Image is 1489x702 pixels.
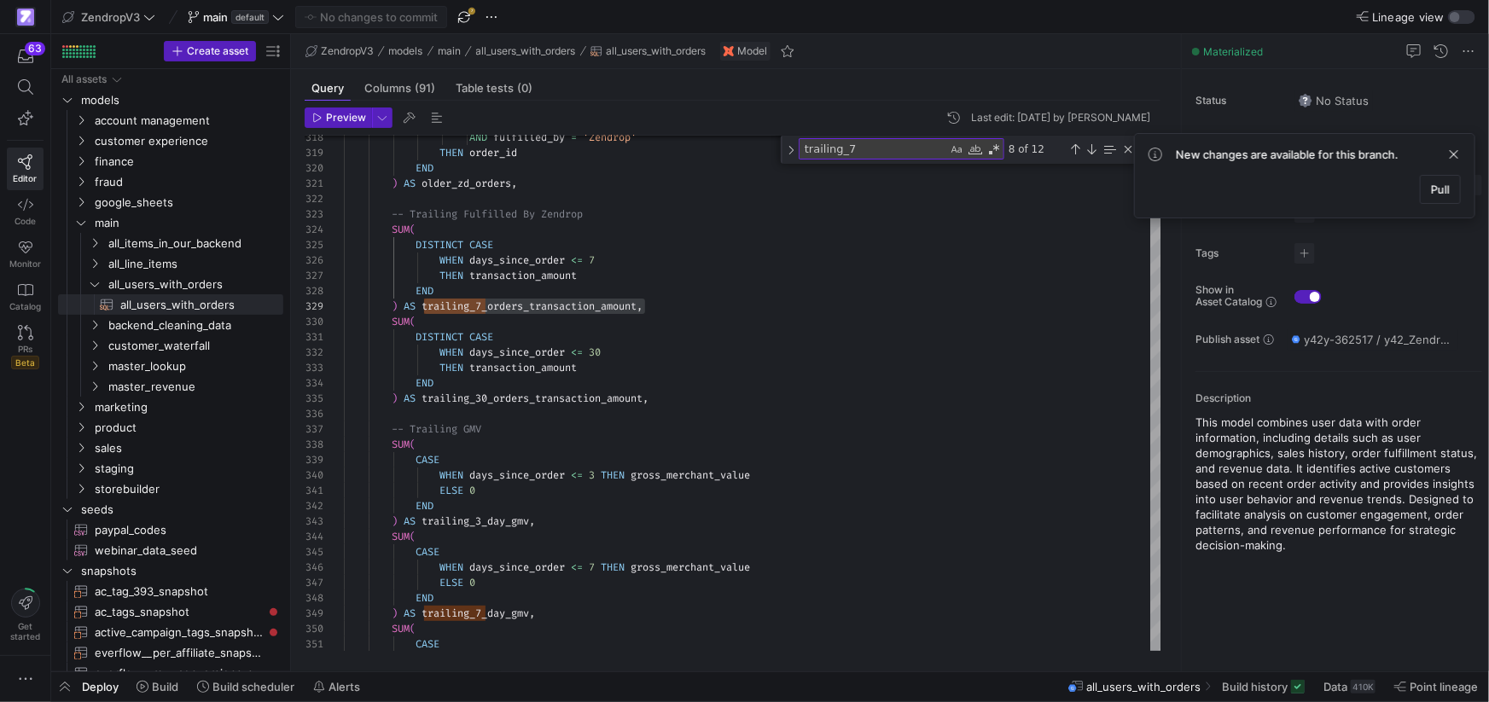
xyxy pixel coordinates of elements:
[1085,142,1098,156] div: Next Match (Enter)
[439,560,463,574] span: WHEN
[392,315,410,328] span: SUM
[305,621,323,636] div: 350
[58,335,283,356] div: Press SPACE to select this row.
[58,622,283,642] a: active_campaign_tags_snapshot​​​​​​​
[183,6,288,28] button: maindefault
[305,345,323,360] div: 332
[305,529,323,544] div: 344
[58,90,283,110] div: Press SPACE to select this row.
[58,253,283,274] div: Press SPACE to select this row.
[58,519,283,540] a: paypal_codes​​​​​​
[108,357,281,376] span: master_lookup
[14,173,38,183] span: Editor
[95,582,264,601] span: ac_tag_393_snapshot​​​​​​​
[58,642,283,663] a: everflow__per_affiliate_snapshot​​​​​​​
[58,663,283,683] a: everflow__raw_conversions_snapshot​​​​​​​
[422,299,637,313] span: trailing_7_orders_transaction_amount
[364,83,435,94] span: Columns
[439,576,463,589] span: ELSE
[7,190,44,233] a: Code
[422,177,511,190] span: older_zd_orders
[305,222,323,237] div: 324
[529,606,535,620] span: ,
[95,397,281,417] span: marketing
[326,112,366,124] span: Preview
[58,479,283,499] div: Press SPACE to select this row.
[971,112,1150,124] div: Last edit: [DATE] by [PERSON_NAME]
[392,299,398,313] span: )
[404,177,416,190] span: AS
[58,171,283,192] div: Press SPACE to select this row.
[385,41,428,61] button: models
[1100,140,1119,159] div: Find in Selection (⌥⌘L)
[469,146,517,160] span: order_id
[301,41,378,61] button: ZendropV3
[58,110,283,131] div: Press SPACE to select this row.
[58,151,283,171] div: Press SPACE to select this row.
[305,437,323,452] div: 338
[783,136,799,164] div: Toggle Replace
[1351,680,1376,693] div: 410K
[1007,138,1066,160] div: 8 of 12
[1304,333,1454,346] span: y42y-362517 / y42_ZendropV3_main / all_users_with_orders
[439,146,463,160] span: THEN
[7,148,44,190] a: Editor
[601,468,625,482] span: THEN
[1203,45,1263,58] span: Materialized
[737,45,767,57] span: Model
[58,69,283,90] div: Press SPACE to select this row.
[305,498,323,513] div: 342
[58,376,283,397] div: Press SPACE to select this row.
[7,318,44,376] a: PRsBeta
[7,233,44,276] a: Monitor
[305,606,323,621] div: 349
[108,316,281,335] span: backend_cleaning_data
[95,111,281,131] span: account management
[58,438,283,458] div: Press SPACE to select this row.
[469,345,565,359] span: days_since_order
[305,452,323,467] div: 339
[469,269,577,282] span: transaction_amount
[81,500,281,519] span: seeds
[7,41,44,72] button: 63
[95,438,281,458] span: sales
[476,45,576,57] span: all_users_with_orders
[58,294,283,315] a: all_users_with_orders​​​​​​​​​​
[469,253,565,267] span: days_since_order
[58,642,283,663] div: Press SPACE to select this row.
[410,438,416,451] span: (
[586,41,710,61] button: all_users_with_orders
[311,83,344,94] span: Query
[416,453,439,467] span: CASE
[95,213,281,233] span: main
[305,544,323,560] div: 345
[589,253,595,267] span: 7
[517,83,532,94] span: (0)
[416,545,439,559] span: CASE
[631,560,750,574] span: gross_merchant_value
[589,345,601,359] span: 30
[1387,672,1486,701] button: Point lineage
[58,540,283,560] div: Press SPACE to select this row.
[58,499,283,519] div: Press SPACE to select this row.
[305,191,323,206] div: 322
[631,468,750,482] span: gross_merchant_value
[410,315,416,328] span: (
[389,45,423,57] span: models
[571,345,583,359] span: <=
[410,223,416,236] span: (
[1195,247,1281,259] span: Tags
[95,193,281,212] span: google_sheets
[601,560,625,574] span: THEN
[1195,334,1259,345] span: Publish asset
[58,581,283,601] a: ac_tag_393_snapshot​​​​​​​
[404,514,416,528] span: AS
[416,238,463,252] span: DISTINCT
[305,283,323,299] div: 328
[305,237,323,252] div: 325
[321,45,374,57] span: ZendropV3
[203,10,228,24] span: main
[25,42,45,55] div: 63
[392,207,583,221] span: -- Trailing Fulfilled By Zendrop
[61,73,107,85] div: All assets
